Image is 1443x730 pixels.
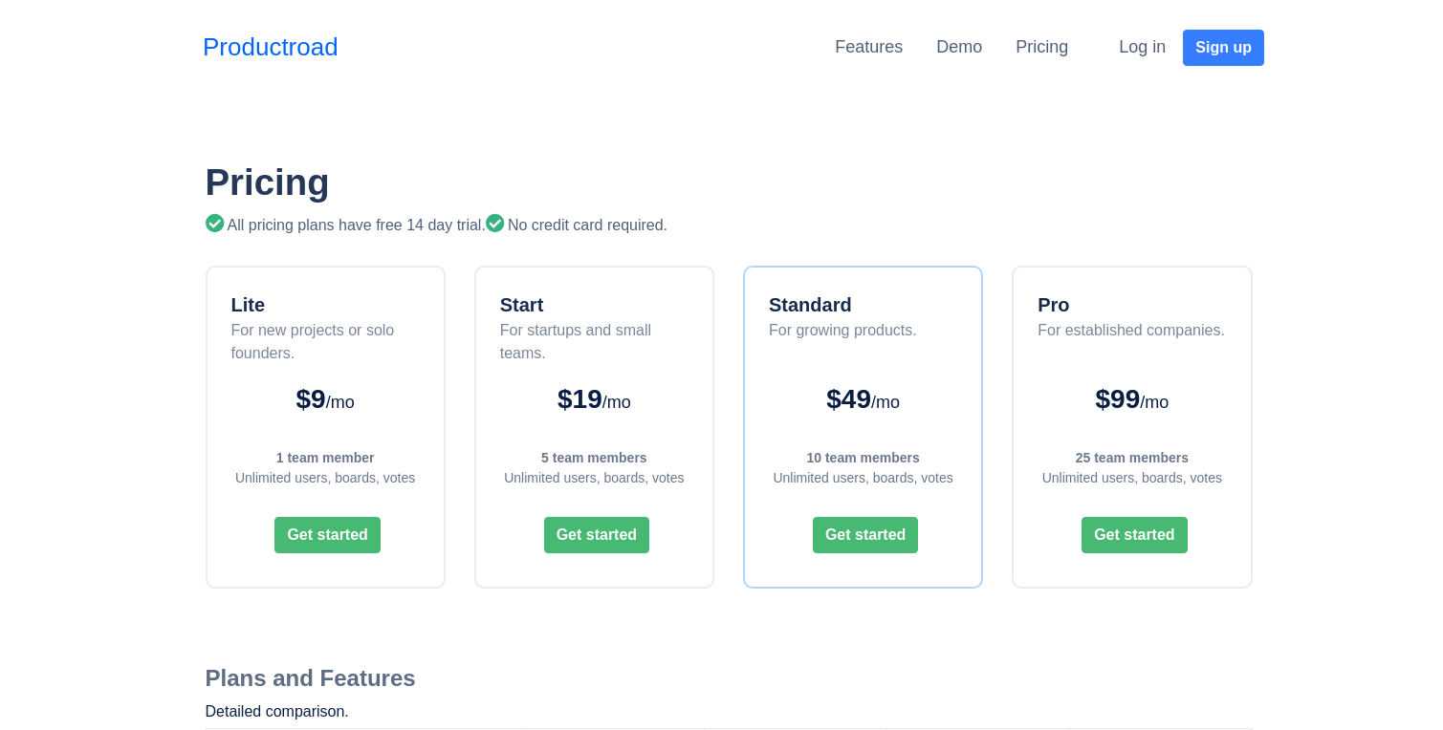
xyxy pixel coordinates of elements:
[769,319,917,365] div: For growing products.
[1038,319,1225,365] div: For established companies.
[936,37,982,56] a: Demo
[326,393,355,412] span: /mo
[1106,28,1178,67] button: Log in
[206,700,1253,723] p: Detailed comparison.
[495,468,693,488] div: Unlimited users, boards, votes
[206,161,1253,204] h1: Pricing
[227,379,425,419] div: $9
[1140,393,1169,412] span: /mo
[1016,37,1068,56] a: Pricing
[871,393,900,412] span: /mo
[602,393,631,412] span: /mo
[835,37,903,56] a: Features
[231,319,425,365] div: For new projects or solo founders.
[227,468,425,488] div: Unlimited users, boards, votes
[203,29,339,66] a: Productroad
[500,319,693,365] div: For startups and small teams.
[544,517,649,553] button: Get started
[1082,517,1187,553] button: Get started
[764,468,962,488] div: Unlimited users, boards, votes
[764,379,962,419] div: $49
[206,214,1253,237] div: All pricing plans have free 14 day trial. No credit card required.
[813,517,918,553] button: Get started
[500,290,693,319] div: Start
[231,290,425,319] div: Lite
[806,450,919,465] strong: 10 team members
[1038,290,1225,319] div: Pro
[1033,379,1231,419] div: $99
[495,379,693,419] div: $19
[1033,468,1231,488] div: Unlimited users, boards, votes
[1183,30,1264,66] button: Sign up
[541,450,647,465] strong: 5 team members
[1076,450,1189,465] strong: 25 team members
[206,665,1253,693] h2: Plans and Features
[274,517,380,553] button: Get started
[769,290,917,319] div: Standard
[276,450,375,465] strong: 1 team member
